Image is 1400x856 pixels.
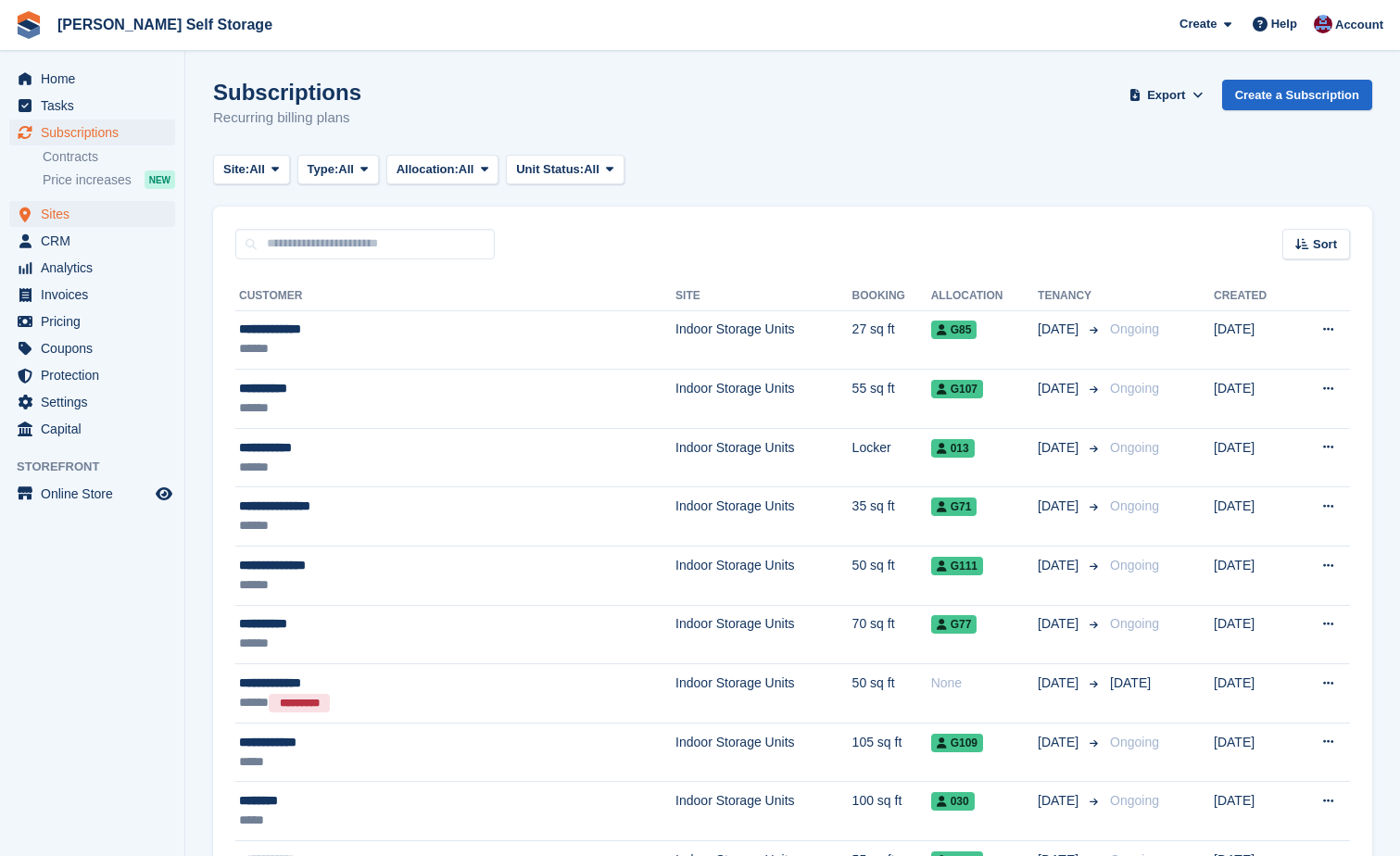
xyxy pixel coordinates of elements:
[41,389,152,415] span: Settings
[41,120,152,145] span: Subscriptions
[1038,791,1082,811] span: [DATE]
[213,80,361,105] h1: Subscriptions
[9,481,175,507] a: menu
[43,171,132,189] span: Price increases
[41,201,152,227] span: Sites
[1222,80,1372,110] a: Create a Subscription
[1110,616,1159,631] span: Ongoing
[852,605,931,664] td: 70 sq ft
[1214,428,1293,487] td: [DATE]
[852,428,931,487] td: Locker
[1147,86,1185,105] span: Export
[1038,379,1082,398] span: [DATE]
[675,282,852,311] th: Site
[223,160,249,179] span: Site:
[41,93,152,119] span: Tasks
[17,458,184,476] span: Storefront
[852,310,931,370] td: 27 sq ft
[1110,498,1159,513] span: Ongoing
[50,9,280,40] a: [PERSON_NAME] Self Storage
[675,310,852,370] td: Indoor Storage Units
[931,673,1038,693] div: None
[931,792,975,811] span: 030
[931,497,977,516] span: G71
[1038,614,1082,634] span: [DATE]
[852,282,931,311] th: Booking
[1214,782,1293,841] td: [DATE]
[1214,605,1293,664] td: [DATE]
[1110,558,1159,573] span: Ongoing
[675,428,852,487] td: Indoor Storage Units
[1110,793,1159,808] span: Ongoing
[41,66,152,92] span: Home
[675,487,852,547] td: Indoor Storage Units
[1038,497,1082,516] span: [DATE]
[338,160,354,179] span: All
[1110,735,1159,749] span: Ongoing
[9,335,175,361] a: menu
[43,148,175,166] a: Contracts
[1038,556,1082,575] span: [DATE]
[9,389,175,415] a: menu
[584,160,599,179] span: All
[145,170,175,189] div: NEW
[9,308,175,334] a: menu
[41,255,152,281] span: Analytics
[1214,664,1293,724] td: [DATE]
[931,734,983,752] span: G109
[1038,673,1082,693] span: [DATE]
[9,282,175,308] a: menu
[15,11,43,39] img: stora-icon-8386f47178a22dfd0bd8f6a31ec36ba5ce8667c1dd55bd0f319d3a0aa187defe.svg
[1335,16,1383,34] span: Account
[852,782,931,841] td: 100 sq ft
[675,370,852,429] td: Indoor Storage Units
[9,362,175,388] a: menu
[9,120,175,145] a: menu
[931,615,977,634] span: G77
[9,93,175,119] a: menu
[931,321,977,339] span: G85
[459,160,474,179] span: All
[1110,321,1159,336] span: Ongoing
[41,362,152,388] span: Protection
[297,155,379,185] button: Type: All
[213,155,290,185] button: Site: All
[675,547,852,606] td: Indoor Storage Units
[1214,370,1293,429] td: [DATE]
[1110,675,1151,690] span: [DATE]
[41,308,152,334] span: Pricing
[1313,235,1337,254] span: Sort
[506,155,624,185] button: Unit Status: All
[675,782,852,841] td: Indoor Storage Units
[1110,381,1159,396] span: Ongoing
[9,228,175,254] a: menu
[1214,723,1293,782] td: [DATE]
[675,605,852,664] td: Indoor Storage Units
[249,160,265,179] span: All
[1126,80,1207,110] button: Export
[386,155,499,185] button: Allocation: All
[1038,282,1103,311] th: Tenancy
[852,723,931,782] td: 105 sq ft
[852,487,931,547] td: 35 sq ft
[852,370,931,429] td: 55 sq ft
[675,723,852,782] td: Indoor Storage Units
[397,160,459,179] span: Allocation:
[308,160,339,179] span: Type:
[1038,733,1082,752] span: [DATE]
[9,201,175,227] a: menu
[9,66,175,92] a: menu
[41,481,152,507] span: Online Store
[1214,487,1293,547] td: [DATE]
[213,107,361,129] p: Recurring billing plans
[1214,547,1293,606] td: [DATE]
[931,439,975,458] span: 013
[41,282,152,308] span: Invoices
[931,282,1038,311] th: Allocation
[516,160,584,179] span: Unit Status:
[1110,440,1159,455] span: Ongoing
[1271,15,1297,33] span: Help
[1314,15,1332,33] img: Tracy Bailey
[9,416,175,442] a: menu
[931,380,983,398] span: G107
